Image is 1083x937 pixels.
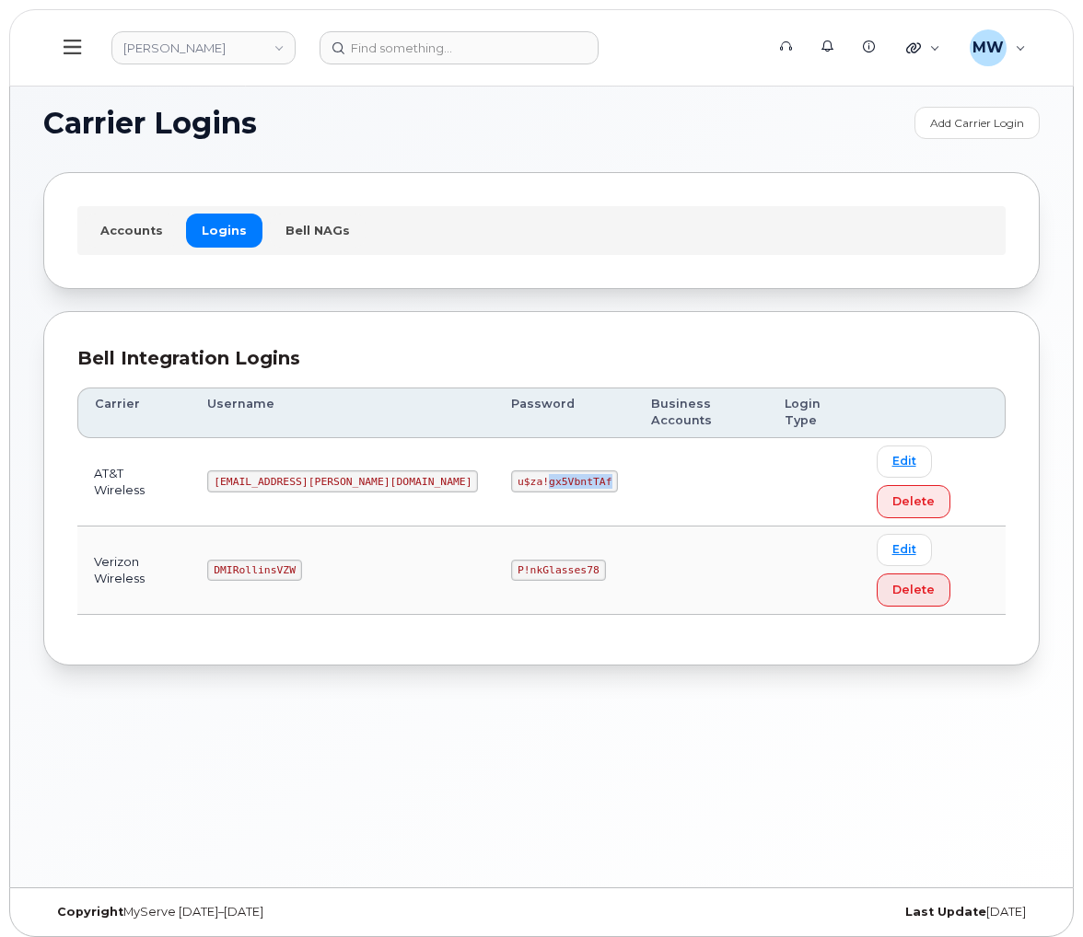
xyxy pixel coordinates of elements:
[270,214,366,247] a: Bell NAGs
[877,485,950,518] button: Delete
[635,388,768,438] th: Business Accounts
[877,573,950,607] button: Delete
[57,905,123,919] strong: Copyright
[892,492,935,510] span: Delete
[511,560,605,582] code: P!nkGlasses78
[77,388,191,438] th: Carrier
[85,214,179,247] a: Accounts
[495,388,635,438] th: Password
[186,214,262,247] a: Logins
[905,905,986,919] strong: Last Update
[768,388,859,438] th: Login Type
[877,534,932,566] a: Edit
[877,445,932,478] a: Edit
[207,560,301,582] code: DMIRollinsVZW
[541,905,1040,920] div: [DATE]
[207,470,478,492] code: [EMAIL_ADDRESS][PERSON_NAME][DOMAIN_NAME]
[191,388,495,438] th: Username
[77,526,191,615] td: Verizon Wireless
[77,438,191,526] td: AT&T Wireless
[43,905,541,920] div: MyServe [DATE]–[DATE]
[77,345,1006,372] div: Bell Integration Logins
[914,107,1040,139] a: Add Carrier Login
[511,470,618,492] code: u$za!gx5VbntTAf
[892,581,935,598] span: Delete
[43,110,257,137] span: Carrier Logins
